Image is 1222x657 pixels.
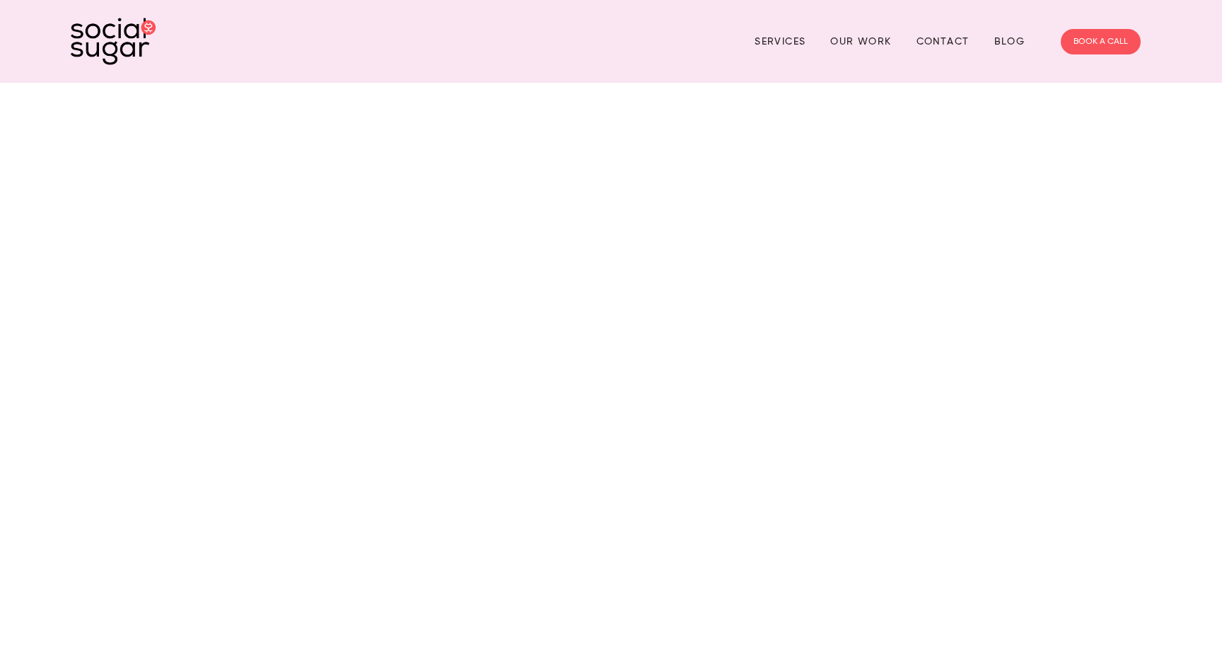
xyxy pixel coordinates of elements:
a: Contact [916,30,970,52]
a: Services [755,30,805,52]
a: Blog [994,30,1025,52]
a: BOOK A CALL [1061,29,1141,54]
img: SocialSugar [71,18,156,65]
a: Our Work [830,30,891,52]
